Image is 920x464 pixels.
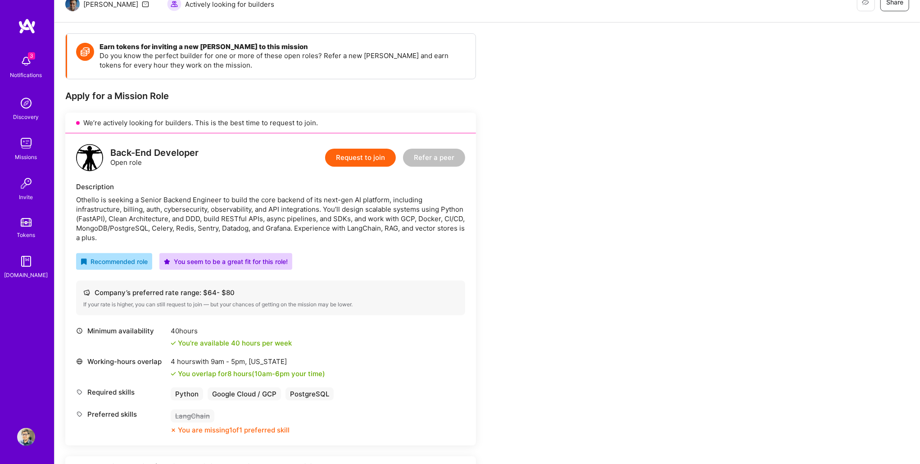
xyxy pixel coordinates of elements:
span: 3 [28,52,35,59]
h4: Earn tokens for inviting a new [PERSON_NAME] to this mission [100,43,467,51]
div: 40 hours [171,326,292,336]
div: Recommended role [81,257,148,266]
img: guide book [17,252,35,270]
img: discovery [17,94,35,112]
img: tokens [21,218,32,227]
span: 10am - 6pm [254,369,290,378]
i: icon PurpleStar [164,259,170,265]
img: teamwork [17,134,35,152]
i: icon Mail [142,0,149,8]
i: icon Tag [76,411,83,418]
img: Invite [17,174,35,192]
a: User Avatar [15,428,37,446]
div: Company’s preferred rate range: $ 64 - $ 80 [83,288,458,297]
div: Minimum availability [76,326,166,336]
div: You seem to be a great fit for this role! [164,257,288,266]
img: Token icon [76,43,94,61]
img: logo [18,18,36,34]
i: icon Check [171,341,176,346]
div: Working-hours overlap [76,357,166,366]
span: 9am - 5pm , [209,357,249,366]
button: Refer a peer [403,149,465,167]
i: icon World [76,358,83,365]
div: You're available 40 hours per week [171,338,292,348]
div: Missions [15,152,37,162]
div: Discovery [14,112,39,122]
div: Othello is seeking a Senior Backend Engineer to build the core backend of its next-gen AI platfor... [76,195,465,242]
div: PostgreSQL [286,387,334,400]
i: icon CloseOrange [171,428,176,433]
i: icon Clock [76,328,83,334]
div: Apply for a Mission Role [65,90,476,102]
div: [DOMAIN_NAME] [5,270,48,280]
div: Invite [19,192,33,202]
div: Back-End Developer [110,148,199,158]
img: User Avatar [17,428,35,446]
i: icon Check [171,371,176,377]
div: We’re actively looking for builders. This is the best time to request to join. [65,113,476,133]
div: Notifications [10,70,42,80]
div: Required skills [76,387,166,397]
img: logo [76,144,103,171]
div: You overlap for 8 hours ( your time) [178,369,325,378]
div: Open role [110,148,199,167]
i: icon Tag [76,389,83,396]
div: Description [76,182,465,191]
button: Request to join [325,149,396,167]
div: 4 hours with [US_STATE] [171,357,325,366]
div: Preferred skills [76,409,166,419]
div: Google Cloud / GCP [208,387,281,400]
i: icon RecommendedBadge [81,259,87,265]
div: If your rate is higher, you can still request to join — but your chances of getting on the missio... [83,301,458,308]
i: icon Cash [83,289,90,296]
div: LangChain [171,409,214,423]
div: Python [171,387,203,400]
div: You are missing 1 of 1 preferred skill [178,425,290,435]
img: bell [17,52,35,70]
div: Tokens [17,230,36,240]
p: Do you know the perfect builder for one or more of these open roles? Refer a new [PERSON_NAME] an... [100,51,467,70]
